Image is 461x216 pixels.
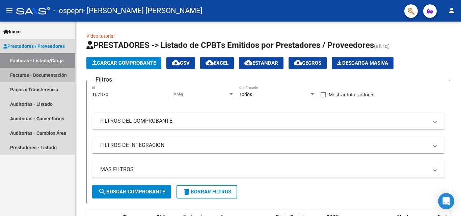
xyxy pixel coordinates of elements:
[98,188,106,196] mat-icon: search
[332,57,394,69] app-download-masive: Descarga masiva de comprobantes (adjuntos)
[100,117,428,125] mat-panel-title: FILTROS DEL COMPROBANTE
[177,185,237,198] button: Borrar Filtros
[83,3,202,18] span: - [PERSON_NAME] [PERSON_NAME]
[166,57,195,69] button: CSV
[100,166,428,173] mat-panel-title: MAS FILTROS
[200,57,234,69] button: EXCEL
[100,142,428,149] mat-panel-title: FILTROS DE INTEGRACION
[239,92,252,97] span: Todos
[92,185,171,198] button: Buscar Comprobante
[332,57,394,69] button: Descarga Masiva
[206,60,228,66] span: EXCEL
[172,60,190,66] span: CSV
[289,57,327,69] button: Gecros
[329,91,374,99] span: Mostrar totalizadores
[92,60,156,66] span: Cargar Comprobante
[183,188,191,196] mat-icon: delete
[438,193,454,209] div: Open Intercom Messenger
[294,59,302,67] mat-icon: cloud_download
[5,6,13,14] mat-icon: menu
[92,113,444,129] mat-expansion-panel-header: FILTROS DEL COMPROBANTE
[86,33,114,39] a: Video tutorial
[239,57,283,69] button: Estandar
[92,137,444,153] mat-expansion-panel-header: FILTROS DE INTEGRACION
[294,60,321,66] span: Gecros
[374,43,390,49] span: (alt+q)
[244,60,278,66] span: Estandar
[53,3,83,18] span: - ospepri
[172,59,180,67] mat-icon: cloud_download
[206,59,214,67] mat-icon: cloud_download
[92,161,444,178] mat-expansion-panel-header: MAS FILTROS
[244,59,252,67] mat-icon: cloud_download
[86,57,161,69] button: Cargar Comprobante
[183,189,231,195] span: Borrar Filtros
[86,40,374,50] span: PRESTADORES -> Listado de CPBTs Emitidos por Prestadores / Proveedores
[337,60,388,66] span: Descarga Masiva
[92,75,115,84] h3: Filtros
[3,28,21,35] span: Inicio
[448,6,456,14] mat-icon: person
[3,42,65,50] span: Prestadores / Proveedores
[98,189,165,195] span: Buscar Comprobante
[173,92,228,97] span: Area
